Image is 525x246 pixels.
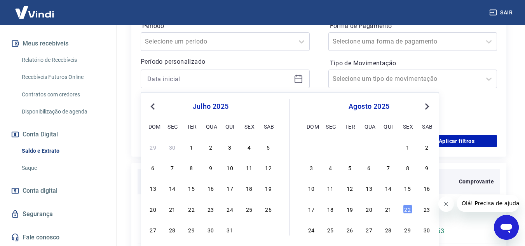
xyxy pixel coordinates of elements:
p: Comprovante [459,178,494,185]
div: Choose sábado, 16 de agosto de 2025 [422,183,431,193]
input: Data inicial [147,73,291,85]
div: Choose segunda-feira, 28 de julho de 2025 [326,142,335,152]
div: Choose domingo, 17 de agosto de 2025 [307,204,316,214]
div: Choose sábado, 12 de julho de 2025 [264,163,273,172]
div: Choose terça-feira, 15 de julho de 2025 [187,183,196,193]
div: Choose sábado, 26 de julho de 2025 [264,204,273,214]
div: Choose terça-feira, 12 de agosto de 2025 [345,183,354,193]
div: month 2025-07 [147,141,274,235]
a: Conta digital [9,182,107,199]
div: Choose quarta-feira, 13 de agosto de 2025 [365,183,374,193]
div: seg [326,122,335,131]
div: Choose domingo, 27 de julho de 2025 [307,142,316,152]
div: Choose sábado, 9 de agosto de 2025 [422,163,431,172]
div: Choose sexta-feira, 4 de julho de 2025 [244,142,254,152]
div: Choose segunda-feira, 7 de julho de 2025 [167,163,177,172]
div: Choose segunda-feira, 18 de agosto de 2025 [326,204,335,214]
div: Choose sábado, 2 de agosto de 2025 [264,225,273,234]
button: Next Month [422,102,432,111]
div: Choose quinta-feira, 21 de agosto de 2025 [384,204,393,214]
div: Choose sexta-feira, 18 de julho de 2025 [244,183,254,193]
span: Conta digital [23,185,58,196]
a: Contratos com credores [19,87,107,103]
div: Choose quarta-feira, 2 de julho de 2025 [206,142,215,152]
div: Choose segunda-feira, 28 de julho de 2025 [167,225,177,234]
div: qui [225,122,235,131]
div: Choose segunda-feira, 25 de agosto de 2025 [326,225,335,234]
div: Choose domingo, 6 de julho de 2025 [148,163,158,172]
div: Choose quinta-feira, 17 de julho de 2025 [225,183,235,193]
iframe: Fechar mensagem [438,196,454,212]
div: Choose quinta-feira, 10 de julho de 2025 [225,163,235,172]
div: Choose sábado, 2 de agosto de 2025 [422,142,431,152]
div: Choose quinta-feira, 3 de julho de 2025 [225,142,235,152]
a: Segurança [9,206,107,223]
div: Choose sexta-feira, 29 de agosto de 2025 [403,225,412,234]
label: Tipo de Movimentação [330,59,496,68]
iframe: Mensagem da empresa [457,195,519,212]
div: Choose sexta-feira, 1 de agosto de 2025 [403,142,412,152]
div: ter [187,122,196,131]
div: Choose sexta-feira, 22 de agosto de 2025 [403,204,412,214]
div: Choose terça-feira, 1 de julho de 2025 [187,142,196,152]
div: Choose sexta-feira, 11 de julho de 2025 [244,163,254,172]
a: Disponibilização de agenda [19,104,107,120]
button: Previous Month [148,102,157,111]
a: Recebíveis Futuros Online [19,69,107,85]
button: Aplicar filtros [416,135,497,147]
div: Choose domingo, 13 de julho de 2025 [148,183,158,193]
div: Choose terça-feira, 26 de agosto de 2025 [345,225,354,234]
div: Choose quinta-feira, 28 de agosto de 2025 [384,225,393,234]
iframe: Botão para abrir a janela de mensagens [494,215,519,240]
div: qua [206,122,215,131]
a: Saldo e Extrato [19,143,107,159]
label: Período [142,21,308,31]
div: Choose domingo, 20 de julho de 2025 [148,204,158,214]
div: Choose quarta-feira, 16 de julho de 2025 [206,183,215,193]
div: Choose domingo, 10 de agosto de 2025 [307,183,316,193]
div: Choose terça-feira, 22 de julho de 2025 [187,204,196,214]
div: seg [167,122,177,131]
div: dom [148,122,158,131]
div: qua [365,122,374,131]
div: Choose sábado, 19 de julho de 2025 [264,183,273,193]
div: Choose segunda-feira, 30 de junho de 2025 [167,142,177,152]
div: Choose quinta-feira, 24 de julho de 2025 [225,204,235,214]
div: Choose sábado, 5 de julho de 2025 [264,142,273,152]
button: Meus recebíveis [9,35,107,52]
div: Choose sexta-feira, 15 de agosto de 2025 [403,183,412,193]
div: Choose terça-feira, 5 de agosto de 2025 [345,163,354,172]
div: Choose quinta-feira, 31 de julho de 2025 [225,225,235,234]
div: Choose sábado, 23 de agosto de 2025 [422,204,431,214]
button: Conta Digital [9,126,107,143]
div: ter [345,122,354,131]
div: julho 2025 [147,102,274,111]
div: agosto 2025 [305,102,433,111]
div: Choose quarta-feira, 6 de agosto de 2025 [365,163,374,172]
p: Período personalizado [141,57,310,66]
div: Choose quinta-feira, 7 de agosto de 2025 [384,163,393,172]
div: Choose quarta-feira, 27 de agosto de 2025 [365,225,374,234]
div: sex [403,122,412,131]
div: sab [422,122,431,131]
div: sab [264,122,273,131]
button: Sair [488,5,516,20]
div: Choose quarta-feira, 30 de julho de 2025 [206,225,215,234]
a: Fale conosco [9,229,107,246]
div: Choose segunda-feira, 4 de agosto de 2025 [326,163,335,172]
div: Choose segunda-feira, 11 de agosto de 2025 [326,183,335,193]
div: qui [384,122,393,131]
a: Saque [19,160,107,176]
div: Choose sexta-feira, 1 de agosto de 2025 [244,225,254,234]
div: Choose sexta-feira, 25 de julho de 2025 [244,204,254,214]
label: Forma de Pagamento [330,21,496,31]
div: Choose sábado, 30 de agosto de 2025 [422,225,431,234]
div: Choose quinta-feira, 14 de agosto de 2025 [384,183,393,193]
div: Choose terça-feira, 29 de julho de 2025 [345,142,354,152]
div: Choose quarta-feira, 20 de agosto de 2025 [365,204,374,214]
div: dom [307,122,316,131]
img: Vindi [9,0,60,24]
div: Choose terça-feira, 19 de agosto de 2025 [345,204,354,214]
div: Choose quinta-feira, 31 de julho de 2025 [384,142,393,152]
div: Choose sexta-feira, 8 de agosto de 2025 [403,163,412,172]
